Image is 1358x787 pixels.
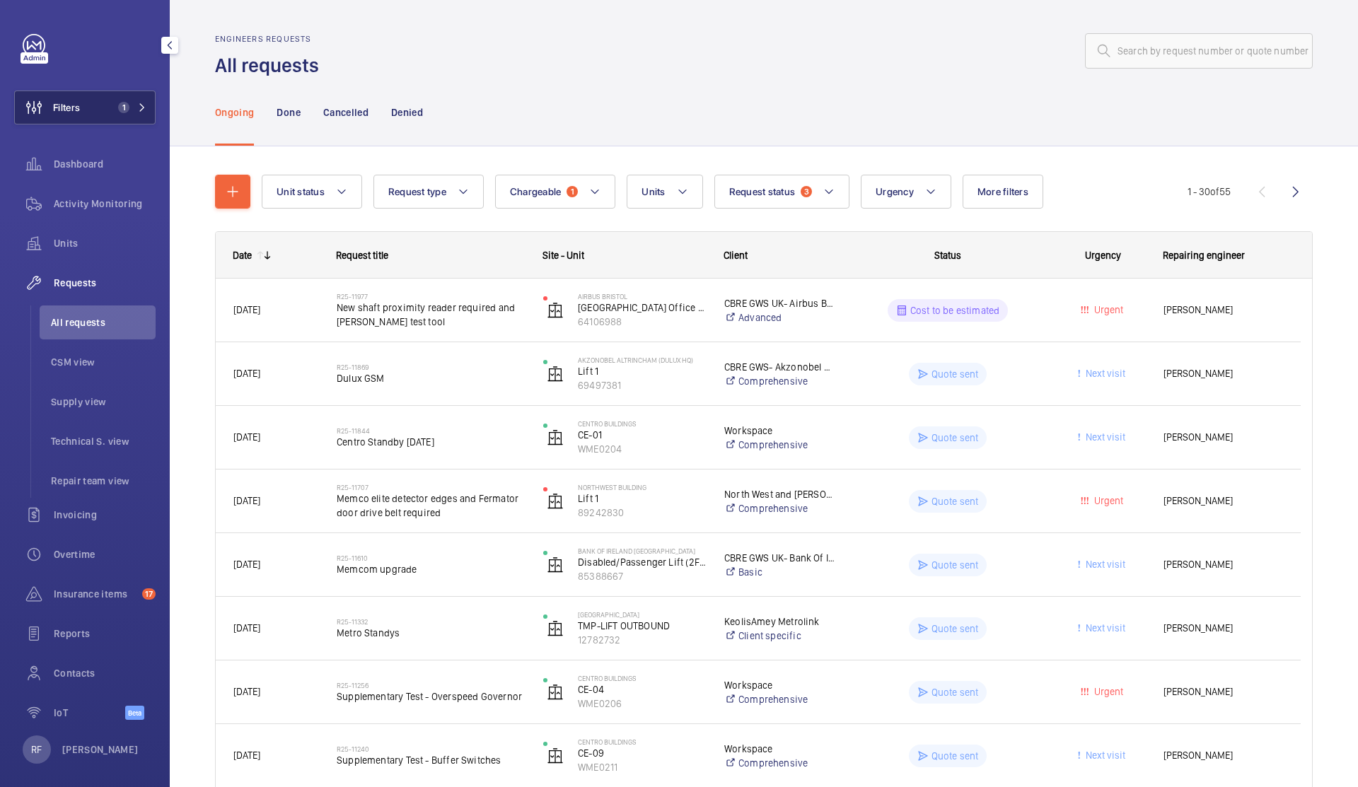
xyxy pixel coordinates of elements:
[53,100,80,115] span: Filters
[578,292,706,301] p: Airbus Bristol
[724,424,835,438] p: Workspace
[1163,684,1283,700] span: [PERSON_NAME]
[724,438,835,452] a: Comprehensive
[1163,250,1245,261] span: Repairing engineer
[373,175,484,209] button: Request type
[977,186,1028,197] span: More filters
[337,292,525,301] h2: R25-11977
[1210,186,1219,197] span: of
[578,610,706,619] p: [GEOGRAPHIC_DATA]
[51,355,156,369] span: CSM view
[932,558,979,572] p: Quote sent
[1163,620,1283,636] span: [PERSON_NAME]
[54,706,125,720] span: IoT
[1083,622,1125,634] span: Next visit
[337,681,525,689] h2: R25-11256
[578,315,706,329] p: 64106988
[51,434,156,448] span: Technical S. view
[578,746,706,760] p: CE-09
[1085,250,1121,261] span: Urgency
[578,301,706,315] p: [GEOGRAPHIC_DATA] Office Passenger Lift (F-03183)
[567,186,578,197] span: 1
[337,562,525,576] span: Memcom upgrade
[54,236,156,250] span: Units
[337,301,525,329] span: New shaft proximity reader required and [PERSON_NAME] test tool
[876,186,914,197] span: Urgency
[724,501,835,515] a: Comprehensive
[337,689,525,704] span: Supplementary Test - Overspeed Governor
[724,310,835,325] a: Advanced
[724,742,835,756] p: Workspace
[578,555,706,569] p: Disabled/Passenger Lift (2FLR)
[54,547,156,561] span: Overtime
[337,554,525,562] h2: R25-11610
[337,435,525,449] span: Centro Standby [DATE]
[932,622,979,636] p: Quote sent
[801,186,812,197] span: 3
[578,356,706,364] p: AkzoNobel Altrincham (Dulux HQ)
[724,551,835,565] p: CBRE GWS UK- Bank Of Ireland [GEOGRAPHIC_DATA]
[1083,750,1125,761] span: Next visit
[578,696,706,711] p: WME0206
[336,250,388,261] span: Request title
[215,34,327,44] h2: Engineers requests
[1163,366,1283,382] span: [PERSON_NAME]
[578,569,706,583] p: 85388667
[724,250,748,261] span: Client
[337,371,525,385] span: Dulux GSM
[724,678,835,692] p: Workspace
[934,250,961,261] span: Status
[54,276,156,290] span: Requests
[337,617,525,626] h2: R25-11332
[578,491,706,506] p: Lift 1
[1163,493,1283,509] span: [PERSON_NAME]
[215,52,327,78] h1: All requests
[627,175,702,209] button: Units
[547,620,564,637] img: elevator.svg
[1083,559,1125,570] span: Next visit
[547,429,564,446] img: elevator.svg
[724,629,835,643] a: Client specific
[233,368,260,379] span: [DATE]
[337,745,525,753] h2: R25-11240
[932,749,979,763] p: Quote sent
[724,614,835,629] p: KeolisAmey Metrolink
[54,197,156,211] span: Activity Monitoring
[542,250,584,261] span: Site - Unit
[724,487,835,501] p: North West and [PERSON_NAME] RTM Company Ltd
[578,738,706,746] p: Centro Buildings
[215,105,254,119] p: Ongoing
[578,506,706,520] p: 89242830
[1188,187,1231,197] span: 1 - 30 55
[337,483,525,491] h2: R25-11707
[578,364,706,378] p: Lift 1
[31,742,42,757] p: RF
[118,102,129,113] span: 1
[910,303,1000,317] p: Cost to be estimated
[216,279,1301,342] div: Press SPACE to select this row.
[578,442,706,456] p: WME0204
[233,495,260,506] span: [DATE]
[216,470,1301,533] div: Press SPACE to select this row.
[729,186,796,197] span: Request status
[233,559,260,570] span: [DATE]
[861,175,951,209] button: Urgency
[547,556,564,573] img: elevator.svg
[54,157,156,171] span: Dashboard
[578,428,706,442] p: CE-01
[233,750,260,761] span: [DATE]
[1163,302,1283,318] span: [PERSON_NAME]
[277,186,325,197] span: Unit status
[495,175,616,209] button: Chargeable1
[337,491,525,520] span: Memco elite detector edges and Fermator door drive belt required
[578,547,706,555] p: Bank Of Ireland [GEOGRAPHIC_DATA]
[1163,556,1283,573] span: [PERSON_NAME]
[724,360,835,374] p: CBRE GWS- Akzonobel Altrincham
[547,684,564,701] img: elevator.svg
[547,302,564,319] img: elevator.svg
[547,747,564,764] img: elevator.svg
[142,588,156,600] span: 17
[62,742,139,757] p: [PERSON_NAME]
[337,753,525,767] span: Supplementary Test - Buffer Switches
[54,666,156,680] span: Contacts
